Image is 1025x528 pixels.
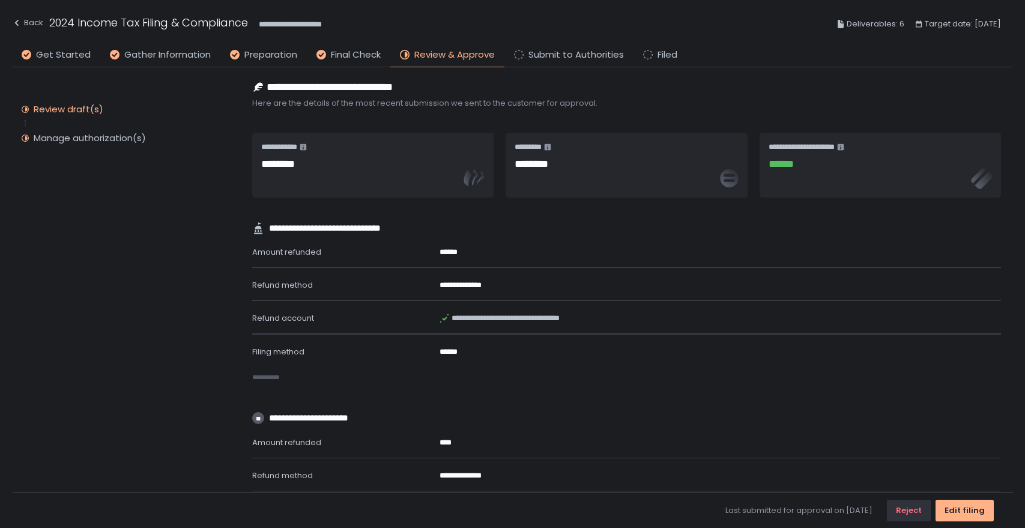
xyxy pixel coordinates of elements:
[658,48,677,62] span: Filed
[331,48,381,62] span: Final Check
[252,246,321,258] span: Amount refunded
[252,279,313,291] span: Refund method
[36,48,91,62] span: Get Started
[925,17,1001,31] span: Target date: [DATE]
[34,103,103,115] div: Review draft(s)
[414,48,495,62] span: Review & Approve
[945,505,985,516] div: Edit filing
[244,48,297,62] span: Preparation
[252,437,321,448] span: Amount refunded
[896,505,922,516] div: Reject
[936,500,994,521] button: Edit filing
[124,48,211,62] span: Gather Information
[847,17,904,31] span: Deliverables: 6
[252,98,1001,109] span: Here are the details of the most recent submission we sent to the customer for approval.
[49,14,248,31] h1: 2024 Income Tax Filing & Compliance
[12,14,43,34] button: Back
[528,48,624,62] span: Submit to Authorities
[12,16,43,30] div: Back
[252,312,314,324] span: Refund account
[887,500,931,521] button: Reject
[252,346,304,357] span: Filing method
[252,470,313,481] span: Refund method
[725,505,872,516] span: Last submitted for approval on [DATE]
[34,132,146,144] div: Manage authorization(s)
